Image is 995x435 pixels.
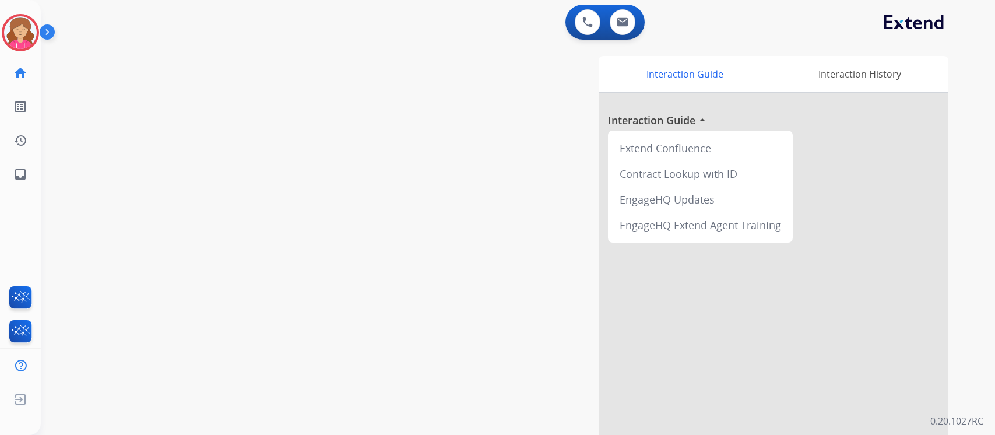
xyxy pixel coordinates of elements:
[613,161,788,187] div: Contract Lookup with ID
[613,135,788,161] div: Extend Confluence
[930,414,983,428] p: 0.20.1027RC
[613,187,788,212] div: EngageHQ Updates
[4,16,37,49] img: avatar
[771,56,948,92] div: Interaction History
[13,66,27,80] mat-icon: home
[13,167,27,181] mat-icon: inbox
[613,212,788,238] div: EngageHQ Extend Agent Training
[599,56,771,92] div: Interaction Guide
[13,100,27,114] mat-icon: list_alt
[13,134,27,148] mat-icon: history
